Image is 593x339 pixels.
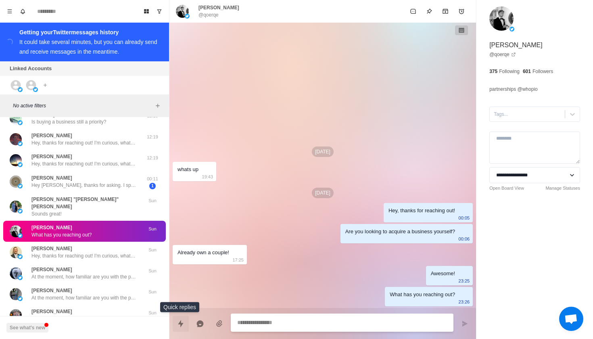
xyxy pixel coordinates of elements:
img: picture [10,225,22,237]
img: picture [18,233,23,238]
p: [DATE] [312,188,334,198]
p: [DATE] [312,146,334,157]
p: 00:11 [142,176,163,182]
p: Sun [142,289,163,295]
p: 23:26 [459,297,470,306]
img: picture [10,288,22,300]
p: [PERSON_NAME] [198,4,239,11]
p: 12:19 [142,134,163,140]
a: Manage Statuses [545,185,580,192]
img: picture [33,87,38,92]
p: 23:25 [459,276,470,285]
button: Reply with AI [192,316,208,332]
p: Is buying a business still a priority? [31,118,106,126]
p: Sun [142,268,163,274]
p: Sounds great! [31,210,62,218]
p: 00:06 [459,234,470,243]
img: picture [18,162,23,167]
img: picture [10,246,22,258]
img: picture [10,309,22,321]
img: picture [18,87,23,92]
button: Add filters [153,101,163,111]
p: Followers [532,68,553,75]
p: Sun [142,197,163,204]
img: picture [10,154,22,166]
img: picture [10,267,22,279]
img: picture [18,254,23,259]
p: [PERSON_NAME] [31,153,72,160]
img: picture [18,296,23,301]
p: 00:05 [459,213,470,222]
img: picture [176,5,189,18]
img: picture [10,201,22,213]
p: Hey [PERSON_NAME], thanks for asking. I spent 10+ years in medical device sales before starting a... [31,182,136,189]
p: 375 [489,68,497,75]
img: picture [10,133,22,145]
button: See what's new [6,323,48,333]
p: Hey, thanks for reaching out! I'm curious, what ultimately has you interested in acquiring a cash... [31,160,136,167]
button: Menu [3,5,16,18]
p: [PERSON_NAME] [31,174,72,182]
p: Sun [142,247,163,253]
img: picture [18,120,23,125]
p: Linked Accounts [10,65,52,73]
p: [PERSON_NAME] [31,266,72,273]
img: picture [489,6,514,31]
div: Already own a couple! [177,248,229,257]
button: Notifications [16,5,29,18]
img: picture [185,14,190,19]
button: Show unread conversations [153,5,166,18]
p: Sun [142,310,163,316]
p: 19:43 [202,172,213,181]
p: 601 [523,68,531,75]
p: [PERSON_NAME] "[PERSON_NAME]" [PERSON_NAME] [31,196,142,210]
button: Add account [40,80,50,90]
p: Hey, thanks for reaching out! I'm curious, what ultimately has you interested in acquiring a cash... [31,139,136,146]
a: @qoerqe [489,51,516,58]
div: What has you reaching out? [390,290,455,299]
p: [PERSON_NAME] [31,132,72,139]
p: What has you reaching out? [31,231,92,239]
img: picture [10,176,22,188]
button: Quick replies [173,316,189,332]
button: Add reminder [453,3,470,19]
div: whats up [177,165,198,174]
img: picture [18,141,23,146]
img: picture [509,27,514,31]
button: Board View [140,5,153,18]
img: picture [18,209,23,213]
p: Hey, thanks for reaching out! I'm curious, what ultimately has you interested in acquiring a cash... [31,252,136,259]
p: I appreciate that, be sure to let me know what you think! [31,315,136,322]
img: picture [18,184,23,188]
div: Hey, thanks for reaching out! [388,206,455,215]
div: It could take several minutes, but you can already send and receive messages in the meantime. [19,39,157,55]
img: picture [18,275,23,280]
p: @qoerqe [198,11,219,19]
p: At the moment, how familiar are you with the process of buying a business? [31,294,136,301]
span: 1 [149,183,156,189]
div: Awesome! [431,269,455,278]
p: No active filters [13,102,153,109]
p: At the moment, how familiar are you with the process of buying a business? [31,273,136,280]
button: Archive [437,3,453,19]
p: [PERSON_NAME] [31,308,72,315]
p: Sun [142,226,163,232]
p: [PERSON_NAME] [31,224,72,231]
p: [PERSON_NAME] [31,287,72,294]
button: Mark as unread [405,3,421,19]
img: picture [10,112,22,124]
p: 17:25 [232,255,244,264]
a: Open Board View [489,185,524,192]
button: Pin [421,3,437,19]
p: [PERSON_NAME] [31,245,72,252]
div: Are you looking to acquire a business yourself? [345,227,455,236]
button: Send message [457,316,473,332]
p: Following [499,68,520,75]
p: [PERSON_NAME] [489,40,543,50]
p: partnerships @whopio [489,85,538,94]
a: Open chat [559,307,583,331]
button: Add media [211,316,228,332]
p: 12:19 [142,155,163,161]
div: Getting your Twitter messages history [19,27,159,37]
